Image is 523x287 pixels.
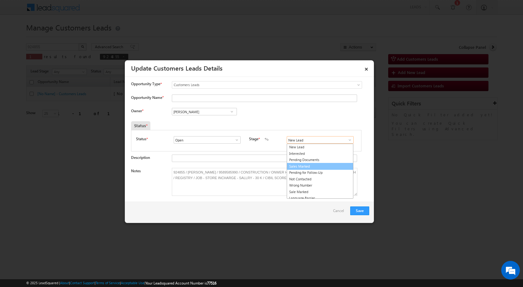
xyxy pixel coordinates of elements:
[287,176,353,183] a: Not Contacted
[287,150,353,157] a: Interested
[131,155,150,160] label: Description
[287,136,354,144] input: Type to Search
[228,109,236,115] a: Show All Items
[287,169,353,176] a: Pending for Follow-Up
[131,169,141,173] label: Notes
[172,82,337,88] span: Customers Leads
[70,281,95,285] a: Contact Support
[8,58,114,186] textarea: Type your message and hit 'Enter'
[96,281,120,285] a: Terms of Service
[85,192,113,200] em: Start Chat
[26,280,216,286] span: © 2025 LeadSquared | | | | |
[102,3,117,18] div: Minimize live chat window
[131,109,143,113] label: Owner
[287,163,353,170] a: Sales Marked
[287,157,353,163] a: Pending Documents
[32,33,105,41] div: Chat with us now
[131,121,150,130] div: Status
[172,81,362,89] a: Customers Leads
[60,281,69,285] a: About
[121,281,144,285] a: Acceptable Use
[131,95,163,100] label: Opportunity Name
[136,136,146,142] label: Status
[344,137,352,143] a: Show All Items
[174,136,241,144] input: Type to Search
[333,206,347,218] a: Cancel
[207,281,216,285] span: 77516
[249,136,258,142] label: Stage
[361,62,372,73] a: ×
[131,81,160,87] span: Opportunity Type
[287,182,353,189] a: Wrong Number
[287,144,353,150] a: New Lead
[287,189,353,195] a: Sale Marked
[145,281,216,285] span: Your Leadsquared Account Number is
[131,63,223,72] a: Update Customers Leads Details
[350,206,369,215] button: Save
[11,33,26,41] img: d_60004797649_company_0_60004797649
[287,195,353,201] a: Language Barrier
[172,108,237,115] input: Type to Search
[231,137,239,143] a: Show All Items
